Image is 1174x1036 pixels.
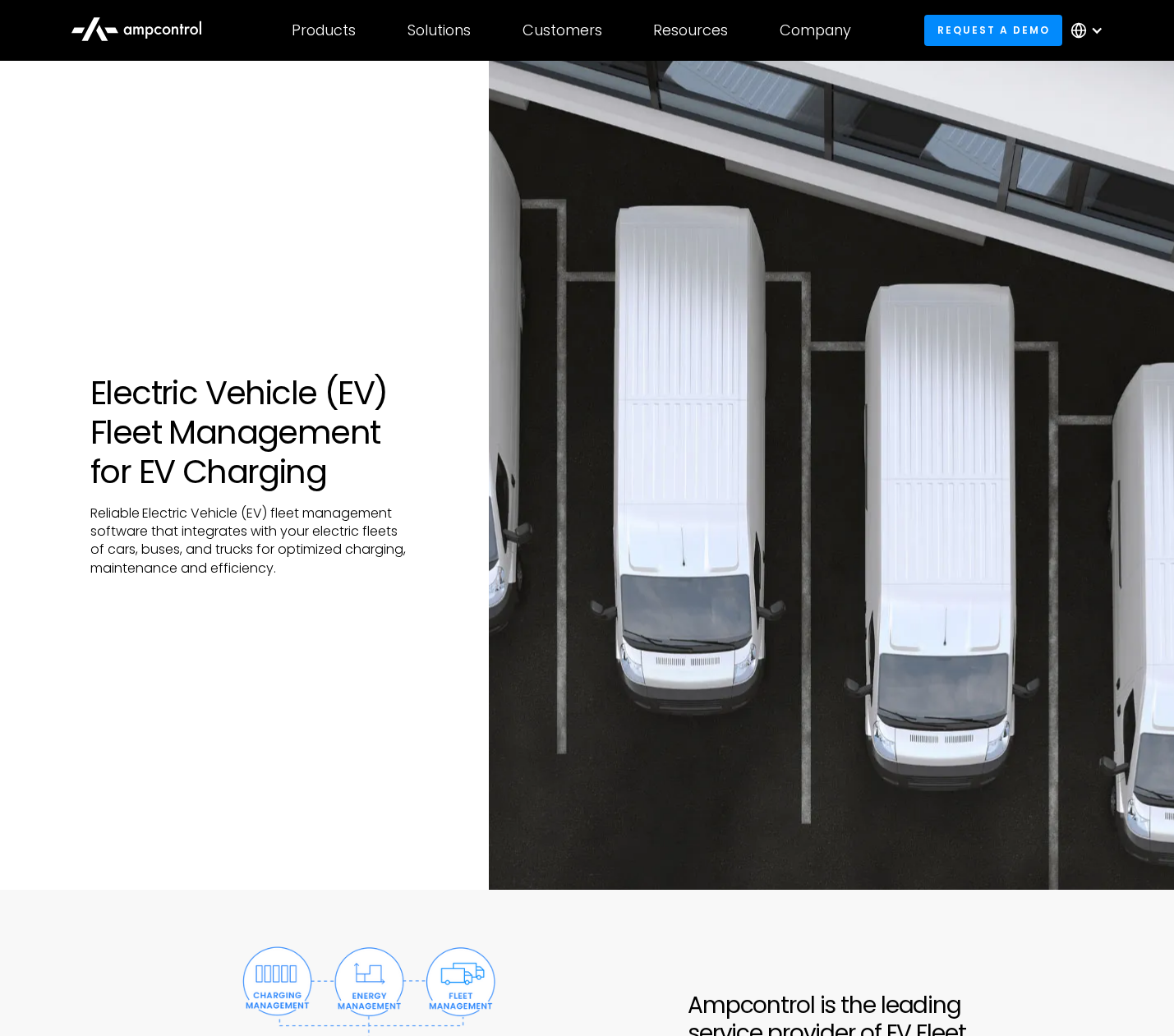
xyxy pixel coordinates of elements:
[407,21,471,39] div: Solutions
[780,21,851,39] div: Company
[523,21,602,39] div: Customers
[90,504,407,578] p: Reliable Electric Vehicle (EV) fleet management software that integrates with your electric fleet...
[292,21,356,39] div: Products
[653,21,728,39] div: Resources
[924,15,1062,45] a: Request a demo
[90,373,407,491] h1: Electric Vehicle (EV) Fleet Management for EV Charging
